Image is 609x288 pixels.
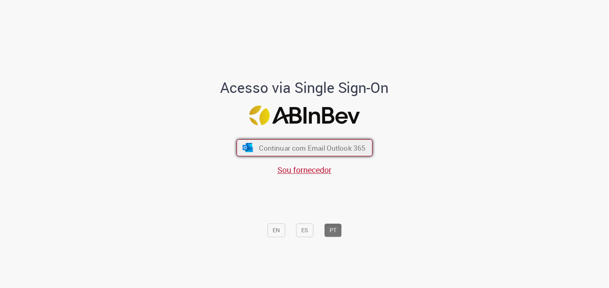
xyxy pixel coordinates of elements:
[277,165,332,176] a: Sou fornecedor
[259,143,365,152] span: Continuar com Email Outlook 365
[193,80,417,96] h1: Acesso via Single Sign-On
[296,224,313,238] button: ES
[242,143,254,152] img: ícone Azure/Microsoft 360
[324,224,342,238] button: PT
[249,105,360,125] img: Logo ABInBev
[237,139,373,156] button: ícone Azure/Microsoft 360 Continuar com Email Outlook 365
[267,224,285,238] button: EN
